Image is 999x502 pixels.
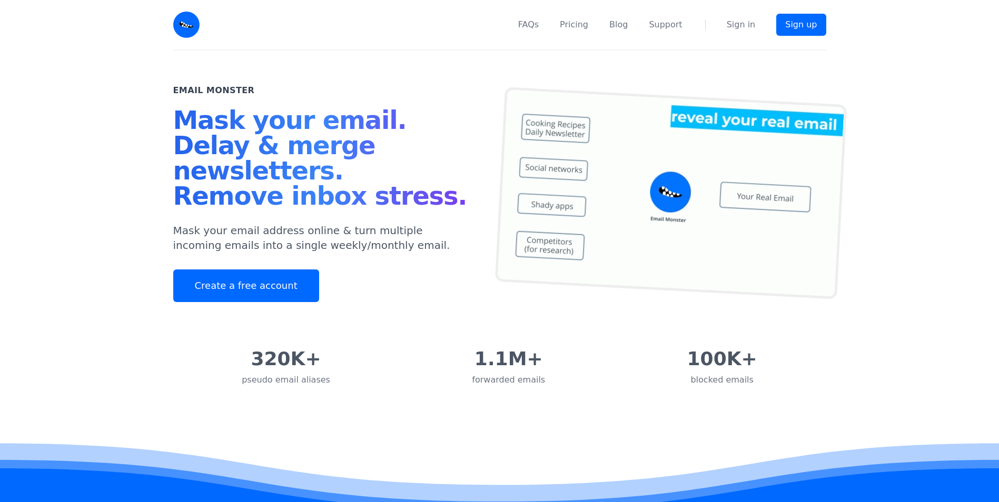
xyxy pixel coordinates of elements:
a: Create a free account [173,269,319,302]
div: pseudo email aliases [242,374,330,386]
a: Pricing [560,18,588,31]
img: Email Monster [173,12,200,38]
div: forwarded emails [472,374,545,386]
a: Sign in [727,18,756,31]
h2: Email Monster [173,84,255,97]
div: 100K+ [687,348,757,369]
a: Sign up [776,14,826,36]
a: FAQs [518,18,539,31]
a: Support [649,18,682,31]
a: Blog [609,18,628,31]
div: 320K+ [242,348,330,369]
img: temp mail, free temporary mail, Temporary Email [494,87,846,299]
p: Mask your email address online & turn multiple incoming emails into a single weekly/monthly email. [173,223,474,253]
div: blocked emails [687,374,757,386]
div: 1.1M+ [472,348,545,369]
h1: Mask your email. Delay & merge newsletters. Remove inbox stress. [173,107,474,213]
